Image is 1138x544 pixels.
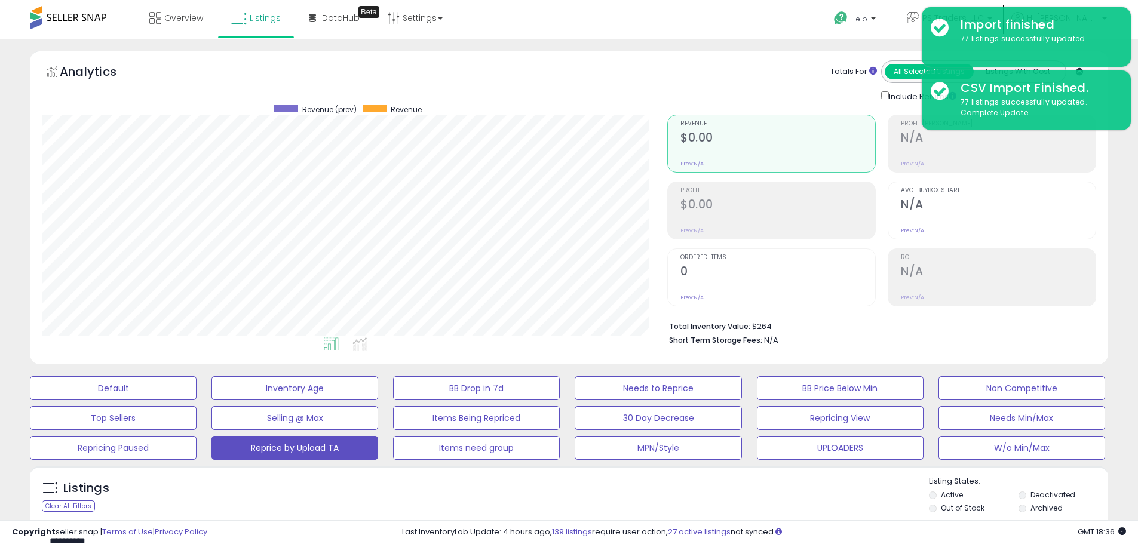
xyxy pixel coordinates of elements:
[833,11,848,26] i: Get Help
[60,63,140,83] h5: Analytics
[941,503,984,513] label: Out of Stock
[680,188,875,194] span: Profit
[941,490,963,500] label: Active
[402,527,1126,538] div: Last InventoryLab Update: 4 hours ago, require user action, not synced.
[680,265,875,281] h2: 0
[211,436,378,460] button: Reprice by Upload TA
[669,321,750,331] b: Total Inventory Value:
[885,64,974,79] button: All Selected Listings
[669,335,762,345] b: Short Term Storage Fees:
[830,66,877,78] div: Totals For
[901,121,1096,127] span: Profit [PERSON_NAME]
[938,376,1105,400] button: Non Competitive
[824,2,888,39] a: Help
[211,376,378,400] button: Inventory Age
[680,121,875,127] span: Revenue
[901,254,1096,261] span: ROI
[1078,526,1126,537] span: 2025-10-10 18:36 GMT
[30,436,197,460] button: Repricing Paused
[961,107,1028,118] u: Complete Update
[901,188,1096,194] span: Avg. Buybox Share
[757,436,924,460] button: UPLOADERS
[1030,490,1075,500] label: Deactivated
[952,97,1122,119] div: 77 listings successfully updated.
[938,406,1105,430] button: Needs Min/Max
[155,526,207,537] a: Privacy Policy
[680,198,875,214] h2: $0.00
[929,476,1108,487] p: Listing States:
[680,227,704,234] small: Prev: N/A
[211,406,378,430] button: Selling @ Max
[757,406,924,430] button: Repricing View
[1030,503,1063,513] label: Archived
[250,12,281,24] span: Listings
[938,436,1105,460] button: W/o Min/Max
[952,16,1122,33] div: Import finished
[63,480,109,497] h5: Listings
[680,294,704,301] small: Prev: N/A
[12,527,207,538] div: seller snap | |
[102,526,153,537] a: Terms of Use
[322,12,360,24] span: DataHub
[901,294,924,301] small: Prev: N/A
[575,376,741,400] button: Needs to Reprice
[680,131,875,147] h2: $0.00
[30,406,197,430] button: Top Sellers
[575,406,741,430] button: 30 Day Decrease
[757,376,924,400] button: BB Price Below Min
[901,227,924,234] small: Prev: N/A
[669,318,1087,333] li: $264
[952,33,1122,45] div: 77 listings successfully updated.
[901,160,924,167] small: Prev: N/A
[952,79,1122,97] div: CSV Import Finished.
[164,12,203,24] span: Overview
[668,526,731,537] a: 27 active listings
[851,14,867,24] span: Help
[12,526,56,537] strong: Copyright
[901,265,1096,281] h2: N/A
[901,131,1096,147] h2: N/A
[393,406,560,430] button: Items Being Repriced
[358,6,379,18] div: Tooltip anchor
[680,254,875,261] span: Ordered Items
[901,198,1096,214] h2: N/A
[552,526,592,537] a: 139 listings
[393,376,560,400] button: BB Drop in 7d
[872,89,971,103] div: Include Returns
[575,436,741,460] button: MPN/Style
[391,105,422,115] span: Revenue
[42,500,95,512] div: Clear All Filters
[393,436,560,460] button: Items need group
[680,160,704,167] small: Prev: N/A
[30,376,197,400] button: Default
[302,105,357,115] span: Revenue (prev)
[764,334,778,346] span: N/A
